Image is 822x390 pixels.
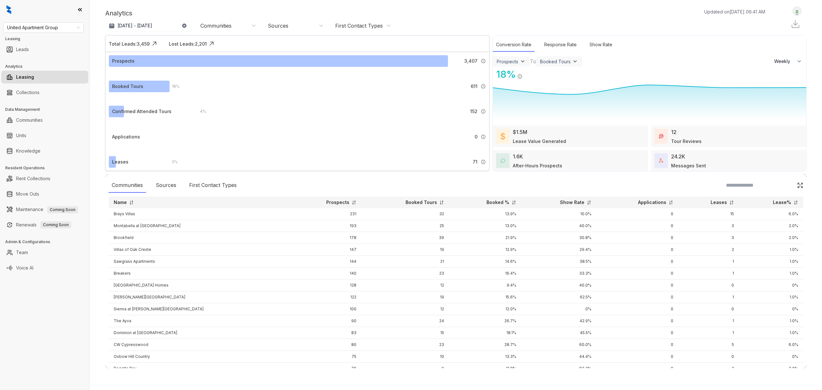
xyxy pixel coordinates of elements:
[207,39,216,49] img: Click Icon
[5,165,90,171] h3: Resident Operations
[486,199,509,206] p: Booked %
[587,200,591,205] img: sorting
[678,256,739,268] td: 1
[783,182,789,188] img: SearchIcon
[200,22,232,29] div: Communities
[739,339,803,351] td: 6.0%
[16,114,43,127] a: Communities
[289,291,362,303] td: 122
[362,351,449,363] td: 10
[449,291,521,303] td: 15.6%
[638,199,666,206] p: Applications
[326,199,349,206] p: Prospects
[165,158,178,165] div: 2 %
[289,220,362,232] td: 193
[597,256,678,268] td: 0
[105,8,132,18] p: Analytics
[521,268,597,279] td: 33.3%
[449,279,521,291] td: 9.4%
[118,22,152,29] p: [DATE] - [DATE]
[449,363,521,375] td: 11.8%
[729,200,734,205] img: sorting
[678,363,739,375] td: 2
[109,351,289,363] td: Oxbow Hill Country
[521,220,597,232] td: 40.0%
[597,220,678,232] td: 0
[362,303,449,315] td: 12
[129,200,134,205] img: sorting
[597,291,678,303] td: 0
[109,268,289,279] td: Breakers
[6,5,11,14] img: logo
[597,363,678,375] td: 0
[186,178,240,193] div: First Contact Types
[597,268,678,279] td: 0
[678,315,739,327] td: 1
[521,351,597,363] td: 44.4%
[678,232,739,244] td: 3
[678,351,739,363] td: 0
[449,232,521,244] td: 21.9%
[513,162,562,169] div: After-Hours Prospects
[289,315,362,327] td: 90
[289,363,362,375] td: 76
[16,86,39,99] a: Collections
[362,363,449,375] td: 9
[109,291,289,303] td: [PERSON_NAME][GEOGRAPHIC_DATA]
[774,58,794,65] span: Weekly
[739,291,803,303] td: 1.0%
[16,188,39,200] a: Move Outs
[406,199,437,206] p: Booked Tours
[739,208,803,220] td: 6.0%
[473,158,477,165] span: 71
[153,178,179,193] div: Sources
[1,129,88,142] li: Units
[1,145,88,157] li: Knowledge
[481,134,486,139] img: Info
[481,109,486,114] img: Info
[1,43,88,56] li: Leads
[711,199,727,206] p: Leases
[739,279,803,291] td: 0%
[517,74,522,79] img: Info
[513,138,566,145] div: Lease Value Generated
[530,58,536,65] div: To
[289,339,362,351] td: 80
[114,199,127,206] p: Name
[678,303,739,315] td: 0
[16,145,40,157] a: Knowledge
[1,188,88,200] li: Move Outs
[362,291,449,303] td: 19
[541,38,580,52] div: Response Rate
[16,261,33,274] a: Voice AI
[289,232,362,244] td: 178
[513,153,523,160] div: 1.6K
[16,172,50,185] a: Rent Collections
[109,363,289,375] td: Regatta Bay
[797,182,803,189] img: Click Icon
[521,232,597,244] td: 30.8%
[289,208,362,220] td: 231
[671,138,702,145] div: Tour Reviews
[109,40,150,47] div: Total Leads: 3,459
[289,244,362,256] td: 147
[659,158,663,163] img: TotalFum
[521,279,597,291] td: 40.0%
[109,208,289,220] td: Brays Villas
[165,83,179,90] div: 18 %
[289,327,362,339] td: 83
[362,268,449,279] td: 23
[521,327,597,339] td: 45.5%
[112,158,128,165] div: Leases
[362,339,449,351] td: 23
[112,58,135,65] div: Prospects
[521,291,597,303] td: 62.5%
[112,133,140,140] div: Applications
[109,244,289,256] td: Villas of Oak Creste
[16,218,71,231] a: RenewalsComing Soon
[289,268,362,279] td: 140
[597,232,678,244] td: 0
[449,339,521,351] td: 28.7%
[5,239,90,245] h3: Admin & Configurations
[481,84,486,89] img: Info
